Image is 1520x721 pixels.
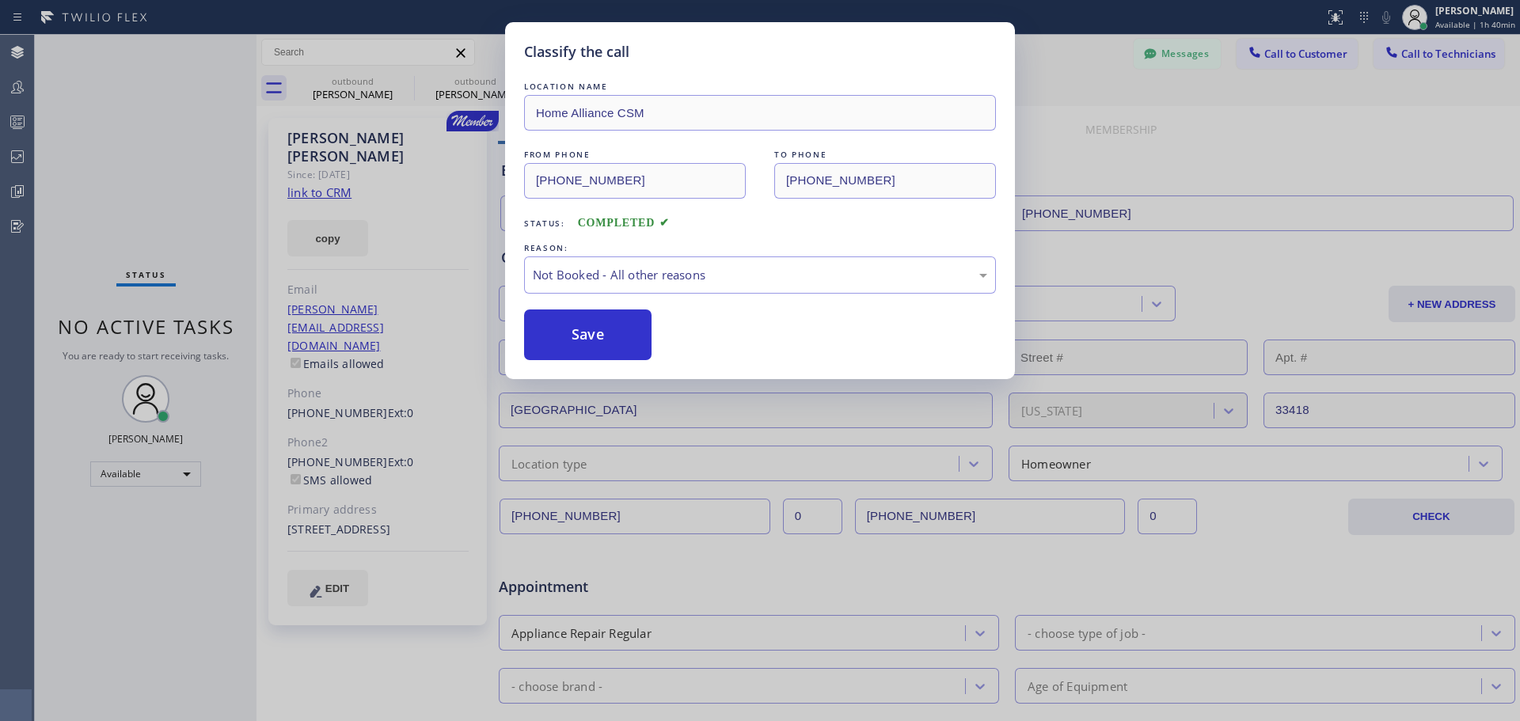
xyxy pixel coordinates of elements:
input: From phone [524,163,746,199]
button: Save [524,309,652,360]
input: To phone [774,163,996,199]
div: LOCATION NAME [524,78,996,95]
div: Not Booked - All other reasons [533,266,987,284]
span: COMPLETED [578,217,670,229]
div: FROM PHONE [524,146,746,163]
div: REASON: [524,240,996,256]
span: Status: [524,218,565,229]
div: TO PHONE [774,146,996,163]
h5: Classify the call [524,41,629,63]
